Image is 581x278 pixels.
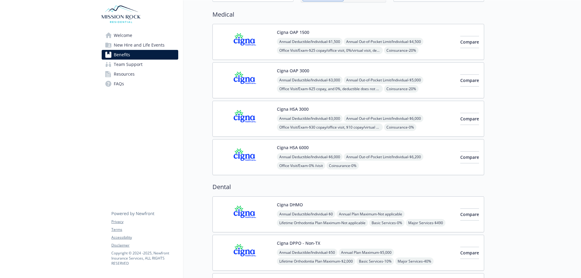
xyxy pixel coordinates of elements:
[277,249,337,256] span: Annual Deductible/Individual - $50
[212,182,484,191] h2: Dental
[111,227,178,232] a: Terms
[114,79,124,89] span: FAQs
[277,144,309,151] button: Cigna HSA 6000
[460,116,479,122] span: Compare
[395,257,434,265] span: Major Services - 40%
[277,240,320,246] button: Cigna DPPO - Non-TX
[460,36,479,48] button: Compare
[114,60,143,69] span: Team Support
[460,247,479,259] button: Compare
[277,162,325,169] span: Office Visit/Exam - 0% /visit
[277,201,303,208] button: Cigna DHMO
[111,235,178,240] a: Accessibility
[212,10,484,19] h2: Medical
[111,219,178,224] a: Privacy
[336,210,405,218] span: Annual Plan Maximum - Not applicable
[114,50,130,60] span: Benefits
[114,69,135,79] span: Resources
[460,77,479,83] span: Compare
[277,29,309,35] button: Cigna OAP 1500
[460,211,479,217] span: Compare
[384,47,419,54] span: Coinsurance - 20%
[344,153,423,161] span: Annual Out-of-Pocket Limit/Individual - $6,200
[460,154,479,160] span: Compare
[111,250,178,266] p: Copyright © 2024 - 2025 , Newfront Insurance Services, ALL RIGHTS RESERVED
[277,38,343,45] span: Annual Deductible/Individual - $1,500
[406,219,445,227] span: Major Services - $490
[460,74,479,87] button: Compare
[327,162,359,169] span: Coinsurance - 0%
[339,249,394,256] span: Annual Plan Maximum - $5,000
[356,257,394,265] span: Basic Services - 10%
[277,76,343,84] span: Annual Deductible/Individual - $3,000
[102,50,178,60] a: Benefits
[277,85,383,93] span: Office Visit/Exam - $25 copay, and 0%, deductible does not apply
[277,153,343,161] span: Annual Deductible/Individual - $6,000
[102,60,178,69] a: Team Support
[218,201,272,227] img: CIGNA carrier logo
[460,113,479,125] button: Compare
[218,240,272,266] img: CIGNA carrier logo
[218,144,272,170] img: CIGNA carrier logo
[344,38,423,45] span: Annual Out-of-Pocket Limit/Individual - $4,500
[114,40,165,50] span: New Hire and Life Events
[111,243,178,248] a: Disclaimer
[218,67,272,93] img: CIGNA carrier logo
[460,250,479,256] span: Compare
[277,219,368,227] span: Lifetime Orthodontia Plan Maximum - Not applicable
[344,76,423,84] span: Annual Out-of-Pocket Limit/Individual - $5,000
[102,40,178,50] a: New Hire and Life Events
[460,39,479,45] span: Compare
[277,257,355,265] span: Lifetime Orthodontia Plan Maximum - $2,000
[102,69,178,79] a: Resources
[218,29,272,55] img: CIGNA carrier logo
[277,67,309,74] button: Cigna OAP 3000
[102,79,178,89] a: FAQs
[102,31,178,40] a: Welcome
[277,123,383,131] span: Office Visit/Exam - $30 copay/office visit, $10 copay/virtual visit
[277,47,383,54] span: Office Visit/Exam - $25 copay/office visit, 0%/virtual visit, deductible does not apply
[460,208,479,221] button: Compare
[277,210,335,218] span: Annual Deductible/Individual - $0
[384,85,419,93] span: Coinsurance - 20%
[344,115,423,122] span: Annual Out-of-Pocket Limit/Individual - $6,000
[277,115,343,122] span: Annual Deductible/Individual - $3,000
[114,31,132,40] span: Welcome
[369,219,405,227] span: Basic Services - 0%
[218,106,272,132] img: CIGNA carrier logo
[277,106,309,112] button: Cigna HSA 3000
[384,123,416,131] span: Coinsurance - 0%
[460,151,479,163] button: Compare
